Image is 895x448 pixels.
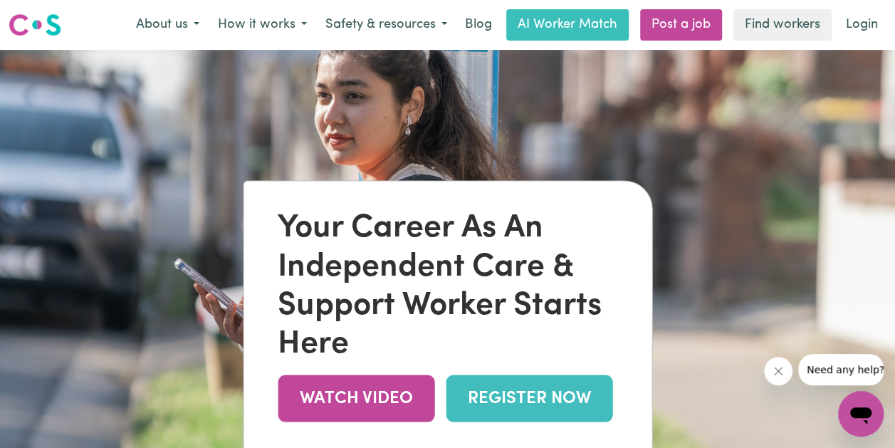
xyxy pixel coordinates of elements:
[733,9,832,41] a: Find workers
[764,357,792,385] iframe: Close message
[9,12,61,38] img: Careseekers logo
[127,10,209,40] button: About us
[640,9,722,41] a: Post a job
[209,10,316,40] button: How it works
[838,391,884,437] iframe: Button to launch messaging window
[798,354,884,385] iframe: Message from company
[278,375,434,422] a: WATCH VIDEO
[506,9,629,41] a: AI Worker Match
[316,10,456,40] button: Safety & resources
[278,210,617,364] div: Your Career As An Independent Care & Support Worker Starts Here
[9,9,61,41] a: Careseekers logo
[9,10,86,21] span: Need any help?
[837,9,886,41] a: Login
[456,9,501,41] a: Blog
[446,375,612,422] a: REGISTER NOW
